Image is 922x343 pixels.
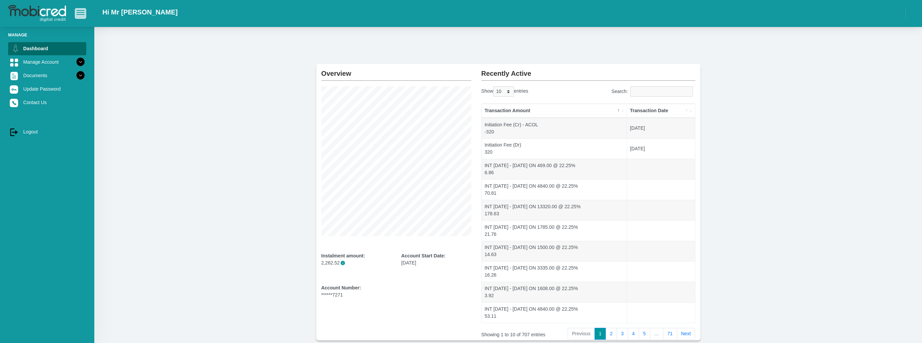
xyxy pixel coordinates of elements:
[627,138,695,159] td: [DATE]
[482,241,627,261] td: INT [DATE] - [DATE] ON 1500.00 @ 22.25% 14.63
[481,86,528,97] label: Show entries
[630,86,693,97] input: Search:
[102,8,178,16] h2: Hi Mr [PERSON_NAME]
[482,159,627,179] td: INT [DATE] - [DATE] ON 469.00 @ 22.25% 6.86
[611,86,695,97] label: Search:
[8,56,86,68] a: Manage Account
[8,32,86,38] li: Manage
[627,118,695,138] td: [DATE]
[401,252,471,267] div: [DATE]
[628,328,639,340] a: 4
[8,83,86,95] a: Update Password
[605,328,617,340] a: 2
[481,327,565,338] div: Showing 1 to 10 of 707 entries
[8,5,66,22] img: logo-mobicred.svg
[8,42,86,55] a: Dashboard
[321,64,471,77] h2: Overview
[481,64,695,77] h2: Recently Active
[8,125,86,138] a: Logout
[8,69,86,82] a: Documents
[341,261,345,265] span: i
[482,302,627,323] td: INT [DATE] - [DATE] ON 4840.00 @ 22.25% 53.11
[401,253,445,258] b: Account Start Date:
[482,220,627,241] td: INT [DATE] - [DATE] ON 1785.00 @ 22.25% 21.76
[482,104,627,118] th: Transaction Amount: activate to sort column descending
[482,179,627,200] td: INT [DATE] - [DATE] ON 4840.00 @ 22.25% 70.81
[639,328,650,340] a: 5
[677,328,695,340] a: Next
[663,328,677,340] a: 71
[616,328,628,340] a: 3
[482,261,627,282] td: INT [DATE] - [DATE] ON 3335.00 @ 22.25% 16.26
[493,86,514,97] select: Showentries
[321,259,391,267] p: 2,262.52
[8,96,86,109] a: Contact Us
[482,118,627,138] td: Initiation Fee (Cr) - ACOL -320
[482,200,627,220] td: INT [DATE] - [DATE] ON 13320.00 @ 22.25% 178.63
[321,253,365,258] b: Instalment amount:
[627,104,695,118] th: Transaction Date: activate to sort column ascending
[595,328,606,340] a: 1
[482,138,627,159] td: Initiation Fee (Dr) 320
[482,282,627,302] td: INT [DATE] - [DATE] ON 1608.00 @ 22.25% 3.92
[321,285,361,290] b: Account Number:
